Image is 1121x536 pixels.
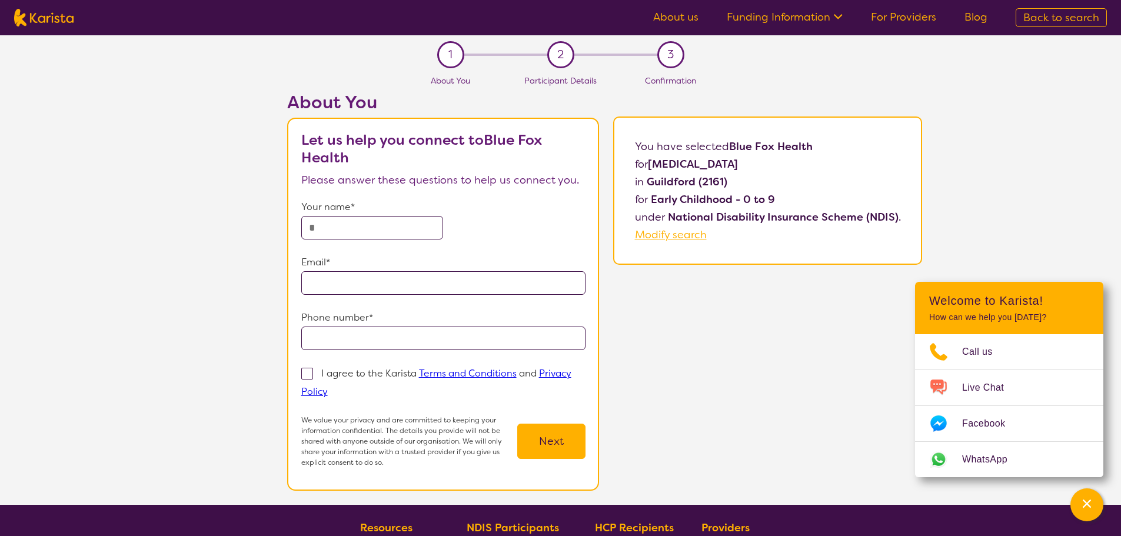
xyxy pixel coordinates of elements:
[668,210,899,224] b: National Disability Insurance Scheme (NDIS)
[1023,11,1099,25] span: Back to search
[301,198,586,216] p: Your name*
[635,208,901,226] p: under .
[871,10,936,24] a: For Providers
[962,415,1019,432] span: Facebook
[1070,488,1103,521] button: Channel Menu
[467,521,559,535] b: NDIS Participants
[301,367,571,398] p: I agree to the Karista and
[635,191,901,208] p: for
[929,312,1089,322] p: How can we help you [DATE]?
[301,367,571,398] a: Privacy Policy
[915,442,1103,477] a: Web link opens in a new tab.
[1016,8,1107,27] a: Back to search
[557,46,564,64] span: 2
[301,131,542,167] b: Let us help you connect to Blue Fox Health
[595,521,674,535] b: HCP Recipients
[431,75,470,86] span: About You
[645,75,696,86] span: Confirmation
[651,192,775,207] b: Early Childhood - 0 to 9
[301,171,586,189] p: Please answer these questions to help us connect you.
[964,10,987,24] a: Blog
[301,309,586,327] p: Phone number*
[962,379,1018,397] span: Live Chat
[647,175,727,189] b: Guildford (2161)
[962,451,1022,468] span: WhatsApp
[729,139,813,154] b: Blue Fox Health
[301,415,518,468] p: We value your privacy and are committed to keeping your information confidential. The details you...
[962,343,1007,361] span: Call us
[929,294,1089,308] h2: Welcome to Karista!
[635,155,901,173] p: for
[648,157,738,171] b: [MEDICAL_DATA]
[524,75,597,86] span: Participant Details
[635,138,901,244] p: You have selected
[667,46,674,64] span: 3
[287,92,599,113] h2: About You
[915,334,1103,477] ul: Choose channel
[653,10,698,24] a: About us
[448,46,453,64] span: 1
[701,521,750,535] b: Providers
[727,10,843,24] a: Funding Information
[635,228,707,242] a: Modify search
[915,282,1103,477] div: Channel Menu
[419,367,517,379] a: Terms and Conditions
[14,9,74,26] img: Karista logo
[517,424,586,459] button: Next
[301,254,586,271] p: Email*
[360,521,413,535] b: Resources
[635,173,901,191] p: in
